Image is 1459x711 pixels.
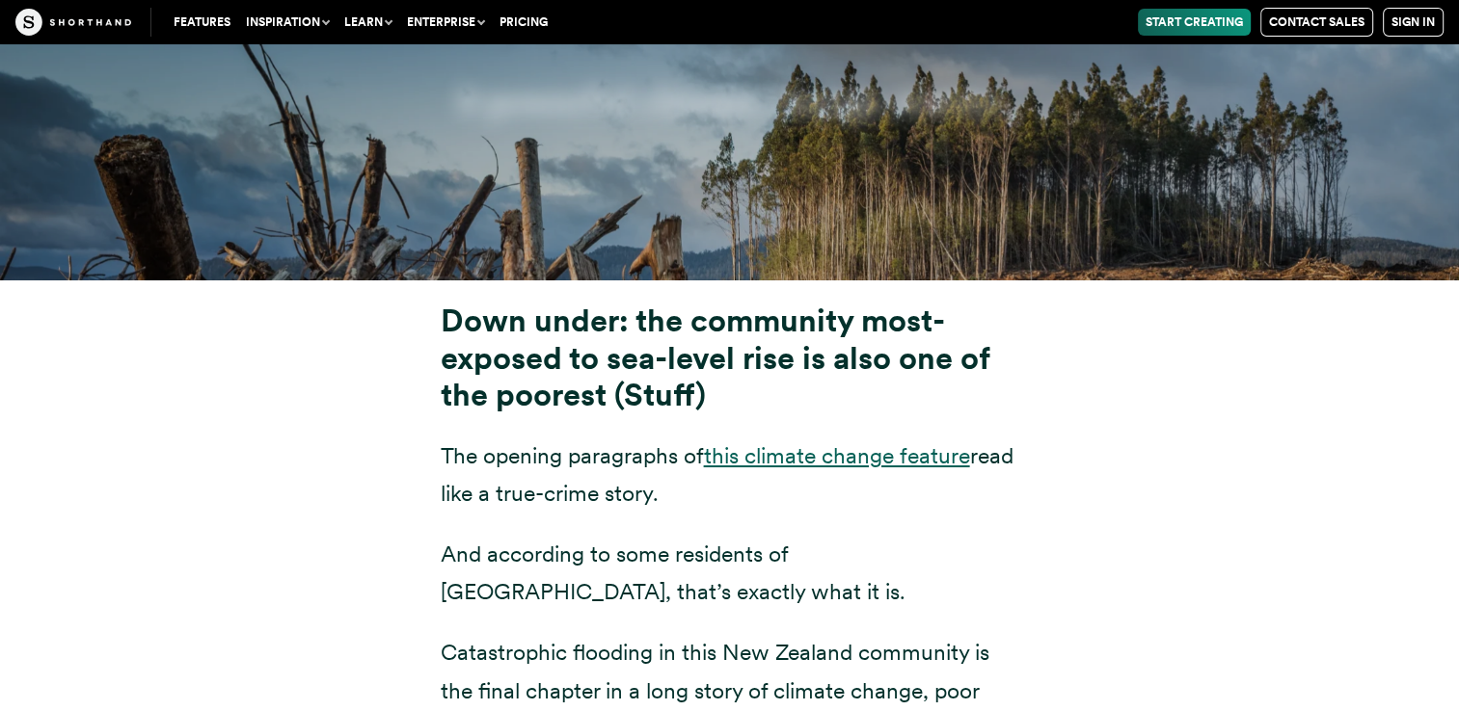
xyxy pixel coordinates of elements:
[1260,8,1373,37] a: Contact Sales
[238,9,337,36] button: Inspiration
[166,9,238,36] a: Features
[337,9,399,36] button: Learn
[1138,9,1251,36] a: Start Creating
[492,9,555,36] a: Pricing
[704,442,970,469] a: this climate change feature
[441,536,1019,611] p: And according to some residents of [GEOGRAPHIC_DATA], that’s exactly what it is.
[441,437,1019,513] p: The opening paragraphs of read like a true-crime story.
[15,9,131,36] img: The Craft
[1383,8,1444,37] a: Sign in
[399,9,492,36] button: Enterprise
[328,81,1132,122] h3: 9 powerful climate change stories
[441,302,989,413] strong: Down under: the community most-exposed to sea-level rise is also one of the poorest (Stuff)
